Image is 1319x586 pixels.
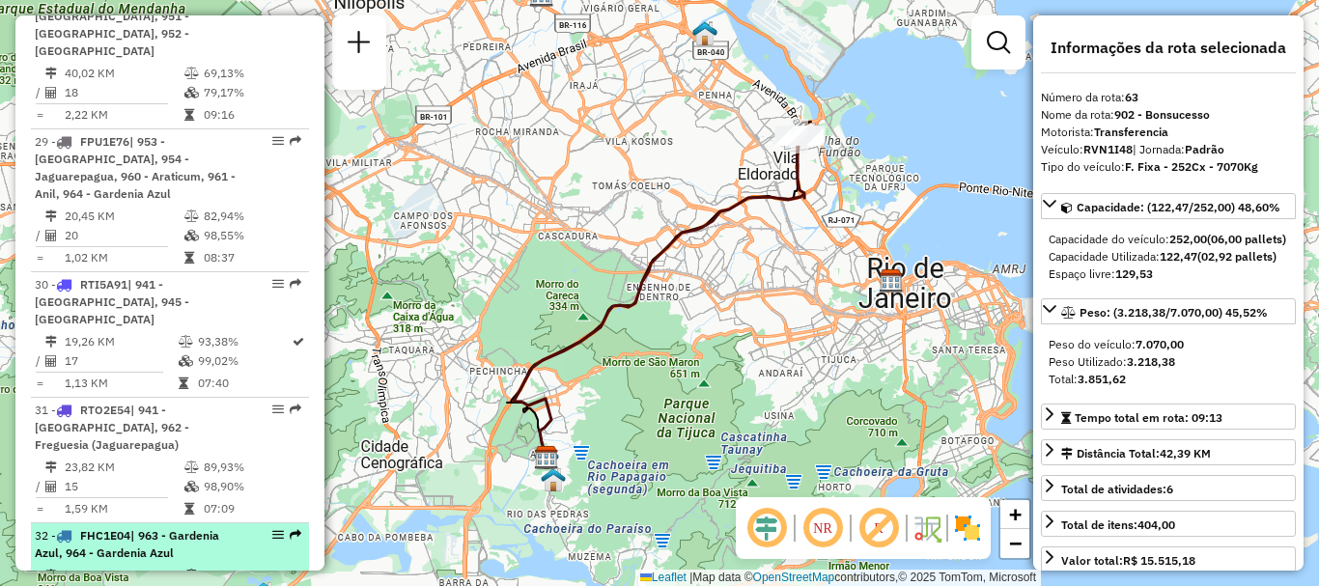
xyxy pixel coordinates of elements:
[64,83,183,102] td: 18
[912,513,942,544] img: Fluxo de ruas
[1127,354,1175,369] strong: 3.218,38
[35,477,44,496] td: /
[856,505,902,551] span: Exibir rótulo
[1041,475,1296,501] a: Total de atividades:6
[184,503,194,515] i: Tempo total em rota
[744,505,790,551] span: Ocultar deslocamento
[1041,124,1296,141] div: Motorista:
[184,68,199,79] i: % de utilização do peso
[1009,531,1022,555] span: −
[1125,90,1138,104] strong: 63
[692,20,717,45] img: 532 UDC Light WCL Penha Circular
[1041,223,1296,291] div: Capacidade: (122,47/252,00) 48,60%
[35,134,236,201] span: | 953 - [GEOGRAPHIC_DATA], 954 - Jaguarepagua, 960 - Araticum, 961 - Anil, 964 - Gardenia Azul
[203,207,300,226] td: 82,94%
[290,278,301,290] em: Rota exportada
[64,332,178,351] td: 19,26 KM
[184,230,199,241] i: % de utilização da cubagem
[184,481,199,492] i: % de utilização da cubagem
[1207,232,1286,246] strong: (06,00 pallets)
[80,528,130,543] span: FHC1E04
[64,499,183,518] td: 1,59 KM
[340,23,379,67] a: Nova sessão e pesquisa
[979,23,1018,62] a: Exibir filtros
[1078,372,1126,386] strong: 3.851,62
[1094,125,1168,139] strong: Transferencia
[1160,249,1197,264] strong: 122,47
[203,83,300,102] td: 79,17%
[203,105,300,125] td: 09:16
[1041,511,1296,537] a: Total de itens:404,00
[35,277,189,326] span: | 941 - [GEOGRAPHIC_DATA], 945 - [GEOGRAPHIC_DATA]
[64,64,183,83] td: 40,02 KM
[1061,516,1175,534] div: Total de itens:
[272,135,284,147] em: Opções
[35,403,189,452] span: | 941 - [GEOGRAPHIC_DATA], 962 - Freguesia (Jaguarepagua)
[179,336,193,348] i: % de utilização do peso
[1049,353,1288,371] div: Peso Utilizado:
[35,499,44,518] td: =
[45,481,57,492] i: Total de Atividades
[35,528,219,560] span: 32 -
[203,226,300,245] td: 98,55%
[45,461,57,473] i: Distância Total
[1041,328,1296,396] div: Peso: (3.218,38/7.070,00) 45,52%
[184,570,199,581] i: % de utilização do peso
[35,226,44,245] td: /
[35,277,189,326] span: 30 -
[197,332,291,351] td: 93,38%
[1114,107,1210,122] strong: 902 - Bonsucesso
[1061,482,1173,496] span: Total de atividades:
[80,277,127,292] span: RTI5A91
[64,351,178,371] td: 17
[290,404,301,415] em: Rota exportada
[1137,517,1175,532] strong: 404,00
[1041,141,1296,158] div: Veículo:
[1123,553,1195,568] strong: R$ 15.515,18
[1041,404,1296,430] a: Tempo total em rota: 09:13
[35,351,44,371] td: /
[45,87,57,98] i: Total de Atividades
[1133,142,1224,156] span: | Jornada:
[272,529,284,541] em: Opções
[203,64,300,83] td: 69,13%
[1009,502,1022,526] span: +
[35,83,44,102] td: /
[179,377,188,389] i: Tempo total em rota
[1160,446,1211,460] span: 42,39 KM
[1041,193,1296,219] a: Capacidade: (122,47/252,00) 48,60%
[640,571,687,584] a: Leaflet
[184,252,194,264] i: Tempo total em rota
[64,207,183,226] td: 20,45 KM
[35,248,44,267] td: =
[1075,410,1222,425] span: Tempo total em rota: 09:13
[1041,298,1296,324] a: Peso: (3.218,38/7.070,00) 45,52%
[64,477,183,496] td: 15
[64,248,183,267] td: 1,02 KM
[1080,305,1268,320] span: Peso: (3.218,38/7.070,00) 45,52%
[203,499,300,518] td: 07:09
[692,21,717,46] img: RS - JPA
[534,445,559,470] img: CDD Jacarepaguá
[64,566,183,585] td: 13,34 KM
[689,571,692,584] span: |
[64,105,183,125] td: 2,22 KM
[184,109,194,121] i: Tempo total em rota
[35,374,44,393] td: =
[197,351,291,371] td: 99,02%
[1041,39,1296,57] h4: Informações da rota selecionada
[64,374,178,393] td: 1,13 KM
[1049,337,1184,351] span: Peso do veículo:
[1049,248,1288,265] div: Capacidade Utilizada:
[80,134,129,149] span: FPU1E76
[64,458,183,477] td: 23,82 KM
[1169,232,1207,246] strong: 252,00
[1041,158,1296,176] div: Tipo do veículo:
[1115,266,1153,281] strong: 129,53
[1125,159,1258,174] strong: F. Fixa - 252Cx - 7070Kg
[1041,546,1296,572] a: Valor total:R$ 15.515,18
[45,570,57,581] i: Distância Total
[197,374,291,393] td: 07:40
[35,105,44,125] td: =
[184,87,199,98] i: % de utilização da cubagem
